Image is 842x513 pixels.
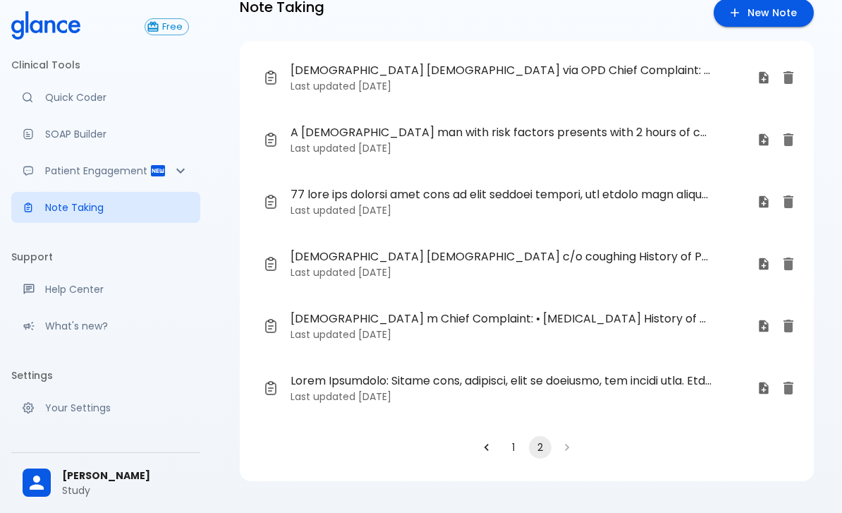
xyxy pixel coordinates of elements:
p: Your Settings [45,401,189,415]
button: Delete note [774,126,803,154]
p: Help Center [45,282,189,296]
time: [DATE] [358,390,391,404]
button: Delete note [774,64,803,92]
li: Settings [11,358,200,392]
a: [DEMOGRAPHIC_DATA] [DEMOGRAPHIC_DATA] via OPD Chief Complaint: • coughing • Sore throat • Fever H... [251,52,780,103]
p: What's new? [45,319,189,333]
button: Use this note for Quick Coder, SOAP Builder, Patient Report [753,191,774,212]
p: Last updated [291,79,746,93]
p: Last updated [291,390,746,404]
button: Use this note for Quick Coder, SOAP Builder, Patient Report [753,129,774,150]
time: [DATE] [358,265,391,279]
li: Support [11,240,200,274]
button: Delete note [774,250,803,278]
p: Last updated [291,141,746,155]
span: Lorem Ipsumdolo: Sitame cons, adipisci, elit se doeiusmo, tem incidi utla. Etdolor ma Aliquae Adm... [291,373,712,390]
time: [DATE] [358,203,391,217]
time: [DATE] [358,141,391,155]
p: Patient Engagement [45,164,150,178]
a: Get help from our support team [11,274,200,305]
time: [DATE] [358,327,391,342]
button: Go to previous page [475,436,498,459]
span: Free [157,22,188,32]
button: page 2 [529,436,551,459]
button: Use this note for Quick Coder, SOAP Builder, Patient Report [753,315,774,337]
span: [DEMOGRAPHIC_DATA] [DEMOGRAPHIC_DATA] via OPD Chief Complaint: • coughing • Sore throat • Fever H... [291,62,712,79]
span: A [DEMOGRAPHIC_DATA] man with risk factors presents with 2 hours of central [MEDICAL_DATA] radiat... [291,124,712,141]
p: Note Taking [45,200,189,215]
span: [PERSON_NAME] [62,469,189,483]
a: 77 lore ips dolorsi amet cons ad elit seddoei tempori, utl etdolo magn aliquaenim adminim ven qui... [251,176,780,227]
a: Moramiz: Find ICD10AM codes instantly [11,82,200,113]
p: Last updated [291,327,746,342]
button: Delete note [774,312,803,340]
div: Patient Reports & Referrals [11,155,200,186]
a: [DEMOGRAPHIC_DATA] [DEMOGRAPHIC_DATA] c/o coughing History of Present Illness: • duration of coug... [251,239,780,289]
a: [DEMOGRAPHIC_DATA] m Chief Complaint: • [MEDICAL_DATA] History of Present Illness: • Onset of pai... [251,301,780,351]
span: [DEMOGRAPHIC_DATA] m Chief Complaint: • [MEDICAL_DATA] History of Present Illness: • Onset of pai... [291,310,712,327]
a: Lorem Ipsumdolo: Sitame cons, adipisci, elit se doeiusmo, tem incidi utla. Etdolor ma Aliquae Adm... [251,363,780,414]
time: [DATE] [358,79,391,93]
li: Clinical Tools [11,48,200,82]
p: Study [62,483,189,497]
span: 77 lore ips dolorsi amet cons ad elit seddoei tempori, utl etdolo magn aliquaenim adminim ven qui... [291,186,712,203]
div: [PERSON_NAME]Study [11,459,200,507]
nav: pagination navigation [240,436,814,459]
a: A [DEMOGRAPHIC_DATA] man with risk factors presents with 2 hours of central [MEDICAL_DATA] radiat... [251,114,780,165]
p: SOAP Builder [45,127,189,141]
a: Advanced note-taking [11,192,200,223]
p: Quick Coder [45,90,189,104]
button: Delete note [774,188,803,216]
p: Last updated [291,203,746,217]
button: Use this note for Quick Coder, SOAP Builder, Patient Report [753,253,774,274]
a: Manage your settings [11,392,200,423]
span: [DEMOGRAPHIC_DATA] [DEMOGRAPHIC_DATA] c/o coughing History of Present Illness: • duration of coug... [291,248,712,265]
a: Click to view or change your subscription [145,18,200,35]
div: Recent updates and feature releases [11,310,200,342]
button: Go to page 1 [502,436,525,459]
button: Delete note [774,374,803,402]
a: Docugen: Compose a clinical documentation in seconds [11,119,200,150]
button: Use this note for Quick Coder, SOAP Builder, Patient Report [753,378,774,399]
button: Free [145,18,189,35]
p: Last updated [291,265,746,279]
button: Use this note for Quick Coder, SOAP Builder, Patient Report [753,67,774,88]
